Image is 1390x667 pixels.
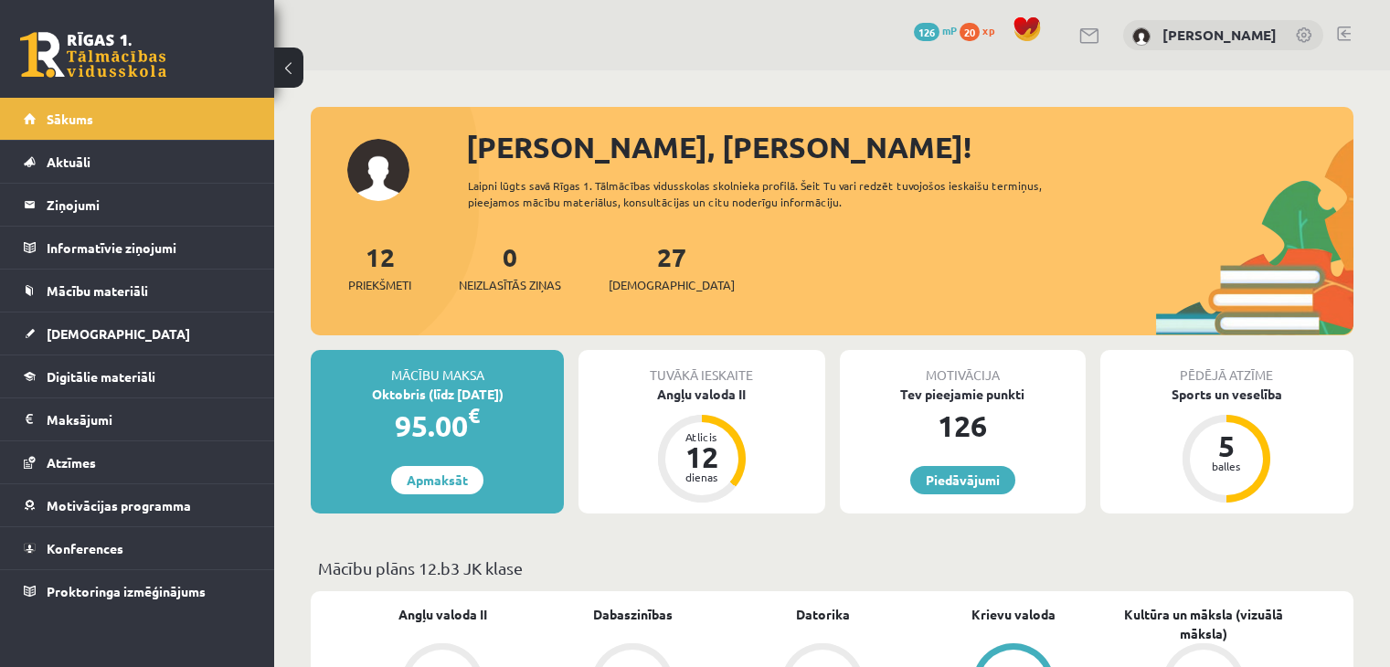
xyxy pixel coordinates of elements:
legend: Ziņojumi [47,184,251,226]
img: Alens Ulpis [1132,27,1151,46]
a: Krievu valoda [971,605,1056,624]
span: € [468,402,480,429]
a: 27[DEMOGRAPHIC_DATA] [609,240,735,294]
div: Tev pieejamie punkti [840,385,1086,404]
span: Aktuāli [47,154,90,170]
a: Aktuāli [24,141,251,183]
span: [DEMOGRAPHIC_DATA] [47,325,190,342]
a: Mācību materiāli [24,270,251,312]
a: Kultūra un māksla (vizuālā māksla) [1109,605,1299,643]
span: 126 [914,23,939,41]
a: 20 xp [960,23,1003,37]
div: [PERSON_NAME], [PERSON_NAME]! [466,125,1353,169]
a: 0Neizlasītās ziņas [459,240,561,294]
a: Datorika [796,605,850,624]
a: Sākums [24,98,251,140]
span: Priekšmeti [348,276,411,294]
div: balles [1199,461,1254,471]
a: [DEMOGRAPHIC_DATA] [24,312,251,355]
span: Mācību materiāli [47,282,148,299]
span: [DEMOGRAPHIC_DATA] [609,276,735,294]
a: Motivācijas programma [24,484,251,526]
a: Informatīvie ziņojumi [24,227,251,269]
legend: Informatīvie ziņojumi [47,227,251,269]
div: dienas [674,471,729,482]
div: 95.00 [311,404,564,448]
a: Angļu valoda II [398,605,487,624]
span: Sākums [47,111,93,127]
div: 12 [674,442,729,471]
span: mP [942,23,957,37]
a: Rīgas 1. Tālmācības vidusskola [20,32,166,78]
div: Sports un veselība [1100,385,1353,404]
a: Sports un veselība 5 balles [1100,385,1353,505]
div: Tuvākā ieskaite [578,350,824,385]
div: Mācību maksa [311,350,564,385]
a: Ziņojumi [24,184,251,226]
span: Atzīmes [47,454,96,471]
span: Motivācijas programma [47,497,191,513]
a: Proktoringa izmēģinājums [24,570,251,612]
div: Oktobris (līdz [DATE]) [311,385,564,404]
div: Motivācija [840,350,1086,385]
a: Digitālie materiāli [24,355,251,397]
div: Laipni lūgts savā Rīgas 1. Tālmācības vidusskolas skolnieka profilā. Šeit Tu vari redzēt tuvojošo... [468,177,1094,210]
a: Maksājumi [24,398,251,440]
div: Atlicis [674,431,729,442]
a: Apmaksāt [391,466,483,494]
div: Angļu valoda II [578,385,824,404]
legend: Maksājumi [47,398,251,440]
a: [PERSON_NAME] [1162,26,1277,44]
a: Konferences [24,527,251,569]
a: Piedāvājumi [910,466,1015,494]
span: Konferences [47,540,123,556]
span: Neizlasītās ziņas [459,276,561,294]
a: Dabaszinības [593,605,673,624]
span: Digitālie materiāli [47,368,155,385]
a: 12Priekšmeti [348,240,411,294]
div: Pēdējā atzīme [1100,350,1353,385]
a: 126 mP [914,23,957,37]
span: Proktoringa izmēģinājums [47,583,206,599]
a: Angļu valoda II Atlicis 12 dienas [578,385,824,505]
div: 5 [1199,431,1254,461]
span: xp [982,23,994,37]
p: Mācību plāns 12.b3 JK klase [318,556,1346,580]
span: 20 [960,23,980,41]
a: Atzīmes [24,441,251,483]
div: 126 [840,404,1086,448]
